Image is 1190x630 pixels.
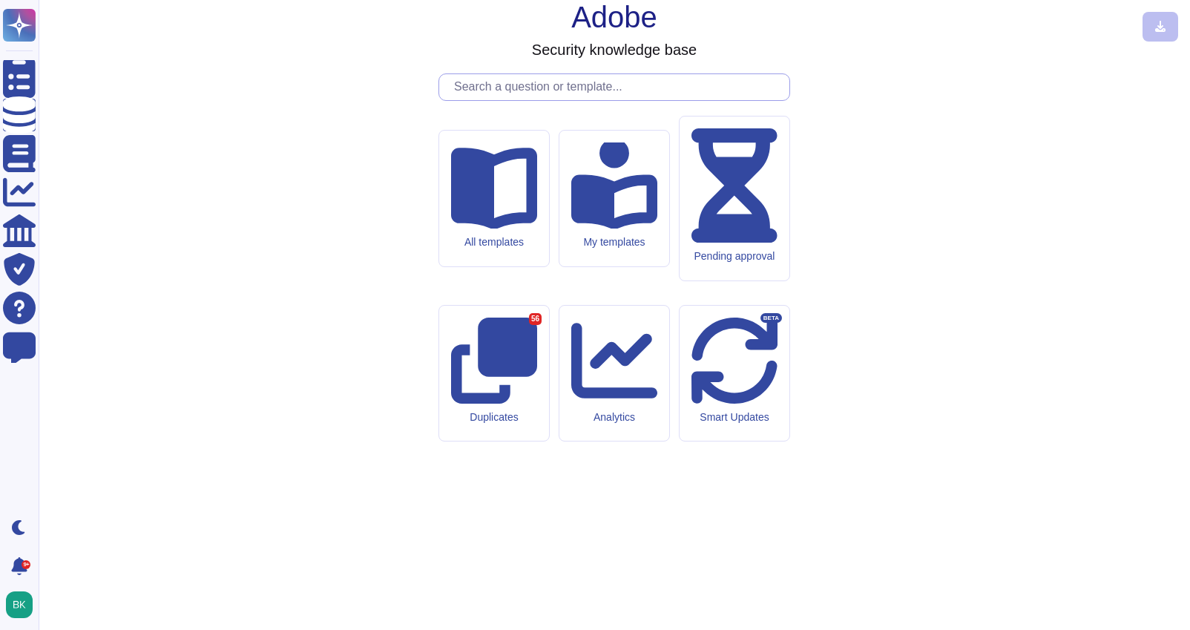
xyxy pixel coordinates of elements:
div: Pending approval [691,250,778,263]
div: 9+ [22,560,30,569]
div: Smart Updates [691,411,778,424]
div: 56 [529,313,542,325]
div: BETA [760,313,782,324]
button: user [3,588,43,621]
h3: Security knowledge base [532,41,697,59]
img: user [6,591,33,618]
div: All templates [451,236,537,249]
div: Duplicates [451,411,537,424]
div: My templates [571,236,657,249]
div: Analytics [571,411,657,424]
input: Search a question or template... [447,74,789,100]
